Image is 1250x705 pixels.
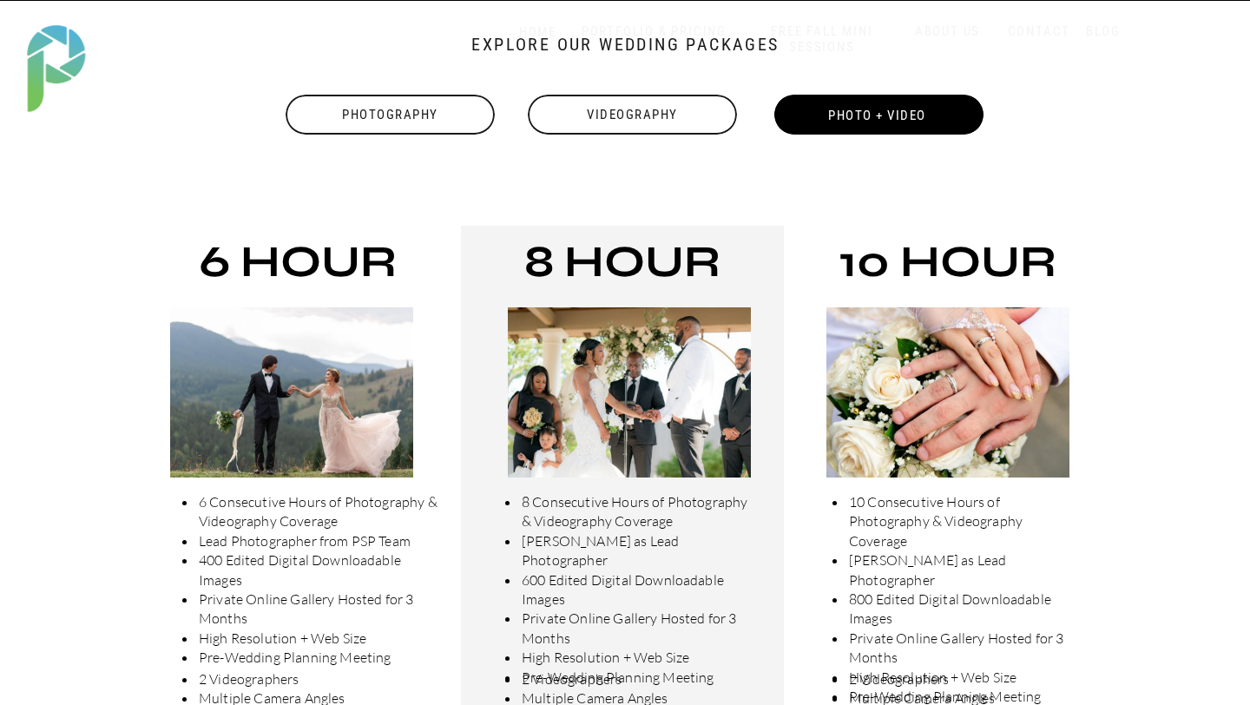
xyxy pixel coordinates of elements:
[176,242,419,294] h3: 6 Hour
[771,95,984,135] div: Photo + Video
[199,629,366,647] span: High Resolution + Web Size
[522,571,724,608] span: 600 Edited Digital Downloadable Images
[847,590,1081,629] li: 800 Edited Digital Downloadable Images
[817,242,1078,294] h3: 10 Hour
[197,550,444,590] li: 400 Edited Digital Downloadable Images
[1003,23,1075,40] a: CONTACT
[1082,23,1125,40] a: BLOG
[847,492,1081,550] li: 10 Consecutive Hours of Photography & Videography Coverage
[199,670,299,688] span: 2 Videographers
[522,649,689,666] span: High Resolution + Web Size
[491,242,753,294] h3: 8 Hour
[849,670,949,688] span: 2 Videographers
[284,95,497,135] a: Photography
[417,34,834,68] h2: Explore our Wedding Packages
[849,669,1016,686] span: High Resolution + Web Size
[199,649,391,666] span: Pre-Wedding Planning Meeting
[501,24,575,41] a: HOME
[847,629,1081,668] li: Private Online Gallery Hosted for 3 Months
[520,492,748,531] li: 8 Consecutive Hours of Photography & Videography Coverage
[197,531,444,550] li: Lead Photographer from PSP Team
[197,492,444,531] li: 6 Consecutive Hours of Photography & Videography Coverage
[847,550,1081,590] li: [PERSON_NAME] as Lead Photographer
[911,23,984,40] a: ABOUT US
[526,95,739,135] a: Videography
[522,670,622,688] span: 2 Videographers
[750,23,894,56] a: FREE FALL MINI SESSIONS
[522,669,714,686] span: Pre-Wedding Planning Meeting
[197,590,444,629] li: Private Online Gallery Hosted for 3 Months
[522,609,737,646] span: Private Online Gallery Hosted for 3 Months
[520,531,748,570] li: [PERSON_NAME] as Lead Photographer
[575,23,734,40] a: PORTFOLIO & PRICING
